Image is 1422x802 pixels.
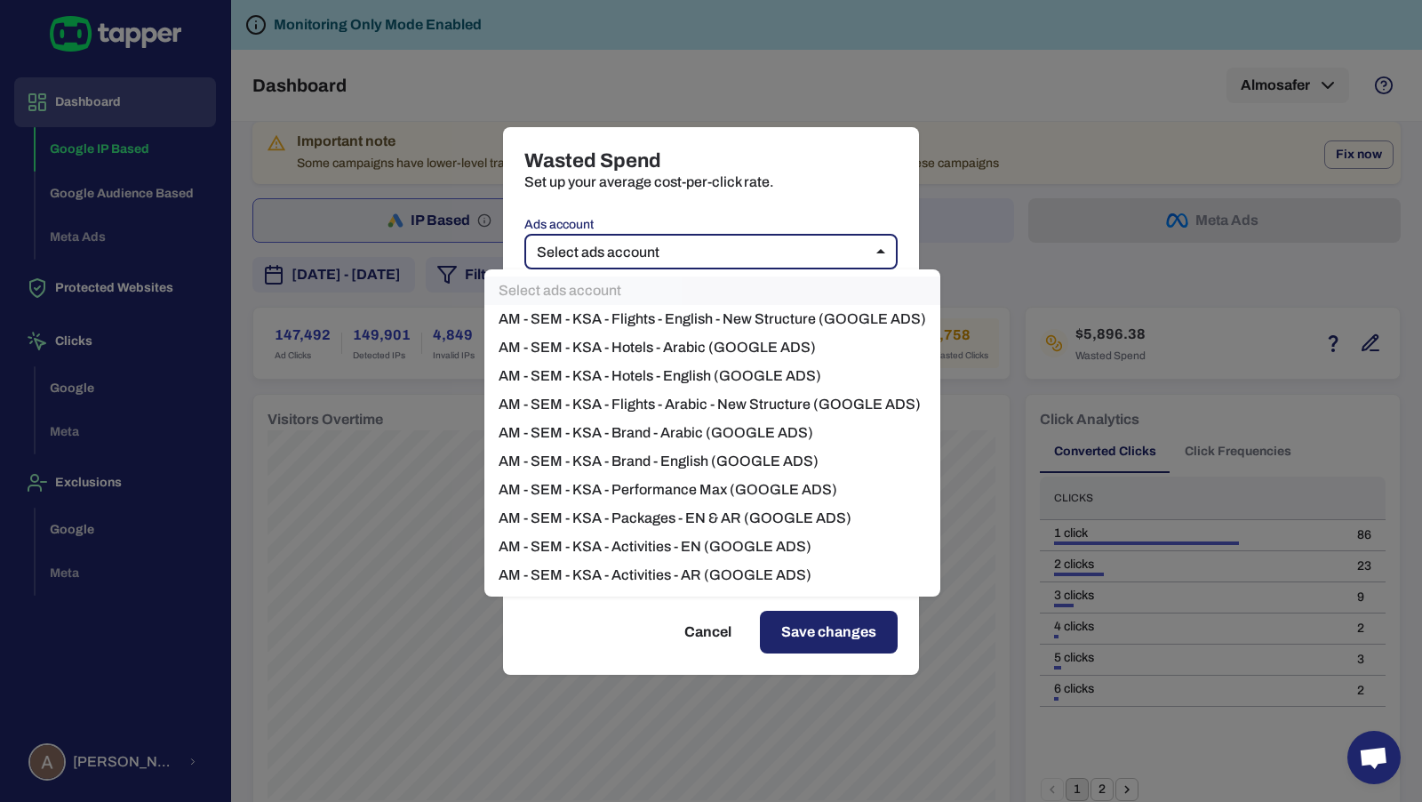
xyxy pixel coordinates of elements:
li: AM - SEM - KSA - Flights - Arabic - New Structure (GOOGLE ADS) [484,390,940,419]
li: AM - SEM - KSA - Activities - EN (GOOGLE ADS) [484,533,940,561]
li: AM - SEM - KSA - Flights - English - New Structure (GOOGLE ADS) [484,305,940,333]
li: AM - SEM - KSA - Packages - EN & AR (GOOGLE ADS) [484,504,940,533]
li: AM - SEM - KSA - Hotels - Arabic (GOOGLE ADS) [484,333,940,362]
li: AM - SEM - KSA - Brand - Arabic (GOOGLE ADS) [484,419,940,447]
li: AM - SEM - KSA - Brand - English (GOOGLE ADS) [484,447,940,476]
div: Open chat [1347,731,1401,784]
li: AM - SEM - KSA - Activities - AR (GOOGLE ADS) [484,561,940,589]
li: AM - SEM - KSA - Hotels - English (GOOGLE ADS) [484,362,940,390]
li: AM - SEM - KSA - Performance Max (GOOGLE ADS) [484,476,940,504]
